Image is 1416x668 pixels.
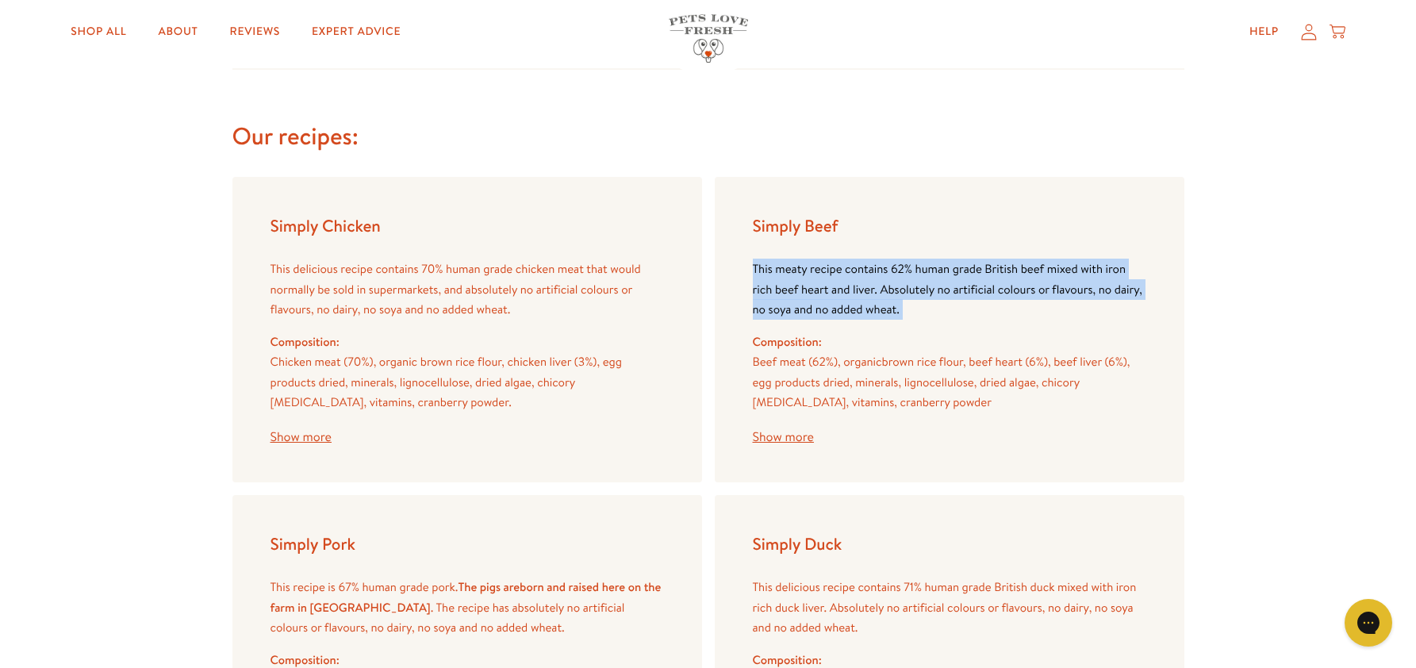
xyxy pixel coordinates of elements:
a: Expert Advice [299,16,413,48]
h4: Simply Beef [753,215,1146,236]
h4: Composition: [271,332,664,352]
a: Shop All [58,16,139,48]
a: Help [1237,16,1291,48]
p: This meaty recipe contains 62% human grade British beef mixed with iron rich beef heart and liver... [753,259,1146,320]
h4: Simply Pork [271,533,664,555]
iframe: Gorgias live chat messenger [1337,593,1400,652]
strong: born and raised here on the farm in [GEOGRAPHIC_DATA] [271,578,662,616]
img: Pets Love Fresh [669,14,748,63]
a: About [145,16,210,48]
h4: Composition: [753,332,1146,352]
h3: Our recipes: [232,121,1184,152]
a: Reviews [217,16,293,48]
p: Chicken meat (70%), organic brown rice flour, chicken liver (3%), egg products dried, minerals, l... [271,351,664,413]
button: Show more [753,431,814,443]
h4: Simply Chicken [271,215,664,236]
h4: Simply Duck [753,533,1146,555]
strong: The pigs are [458,578,520,595]
p: This recipe is 67% human grade pork. . The recipe has absolutely no artificial colours or flavour... [271,577,664,638]
button: Show more [271,431,332,443]
p: This delicious recipe contains 71% human grade British duck mixed with iron rich duck liver. Abso... [753,577,1146,638]
p: This delicious recipe contains 70% human grade chicken meat that would normally be sold in superm... [271,259,664,320]
span: Beef meat (62%), organic brown rice flour, beef heart (6%), beef liver (6%), egg products dried, ... [753,353,1130,410]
